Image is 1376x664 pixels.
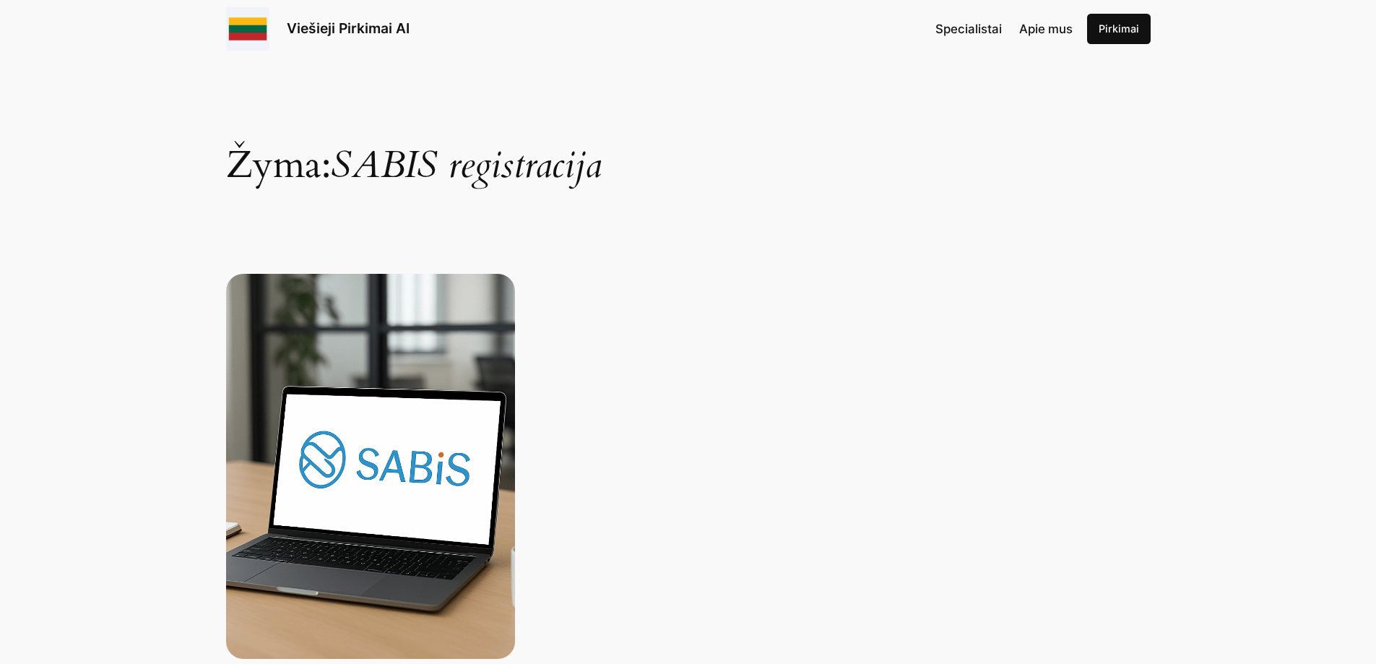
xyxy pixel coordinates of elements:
img: Kaip prisijungti prie SABIS: Išsamus vadovas (2025 m.) [226,274,515,659]
span: SABIS registracija [331,139,602,191]
a: Apie mus [1019,20,1073,38]
span: Specialistai [935,22,1002,36]
a: Specialistai [935,20,1002,38]
a: Viešieji Pirkimai AI [287,20,410,37]
img: Viešieji pirkimai logo [226,7,269,51]
a: Pirkimai [1087,14,1151,44]
nav: Navigation [935,20,1073,38]
span: Apie mus [1019,22,1073,36]
h1: Žyma: [226,72,1151,184]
